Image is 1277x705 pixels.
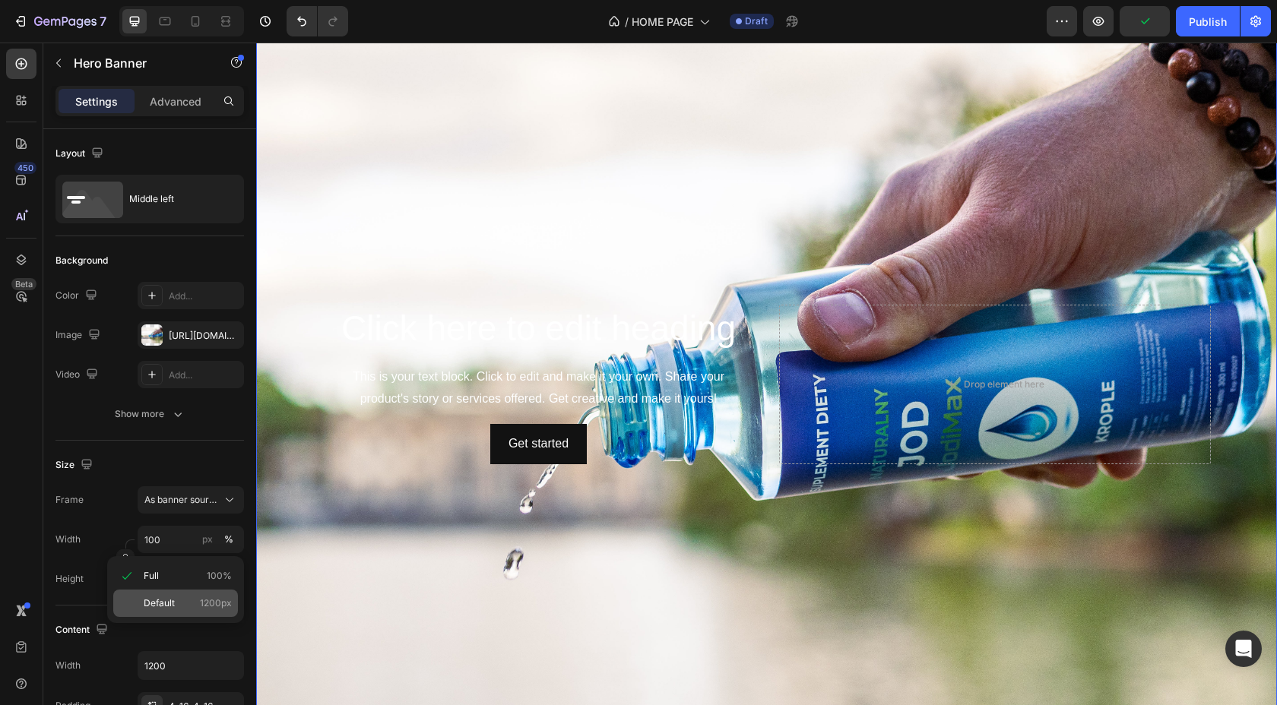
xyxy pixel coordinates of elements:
div: [URL][DOMAIN_NAME] [169,329,240,343]
p: Settings [75,93,118,109]
div: Middle left [129,182,222,217]
label: Width [55,533,81,546]
button: Show more [55,400,244,428]
span: / [625,14,629,30]
div: Show more [115,406,185,422]
div: Add... [169,368,240,382]
div: Undo/Redo [287,6,348,36]
div: px [202,533,213,546]
span: Full [144,569,159,583]
label: Height [55,572,84,586]
span: Default [144,596,175,610]
button: px [220,530,238,549]
span: 100% [207,569,232,583]
iframe: Design area [256,43,1277,705]
div: 450 [14,162,36,174]
button: 7 [6,6,113,36]
span: HOME PAGE [632,14,693,30]
p: Advanced [150,93,201,109]
label: Frame [55,493,84,507]
div: Color [55,286,100,306]
div: Beta [11,278,36,290]
button: % [198,530,217,549]
div: Width [55,659,81,672]
input: px% [138,526,244,553]
div: Background [55,254,108,267]
span: Draft [745,14,768,28]
div: Open Intercom Messenger [1225,631,1262,667]
p: 7 [100,12,106,30]
div: Layout [55,144,106,164]
button: Publish [1176,6,1240,36]
span: 1200px [200,596,232,610]
div: % [224,533,233,546]
div: Content [55,620,111,640]
div: Drop element here [708,336,788,348]
div: Add... [169,289,240,303]
button: As banner source [138,486,244,514]
div: Publish [1189,14,1227,30]
input: Auto [138,652,243,679]
div: Video [55,365,101,385]
div: Size [55,455,96,476]
div: Image [55,325,103,346]
span: As banner source [144,493,219,507]
p: Hero Banner [74,54,203,72]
